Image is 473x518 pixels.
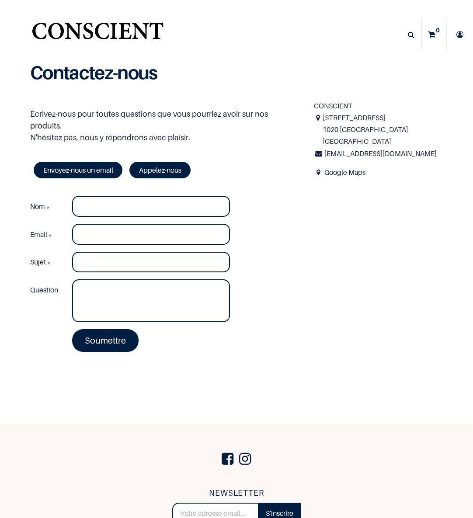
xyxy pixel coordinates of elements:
[422,19,446,50] a: 0
[34,162,122,178] a: Envoyez-nous un email
[30,285,58,294] span: Question
[129,162,191,178] a: Appelez-nous
[30,230,47,239] span: Email
[30,17,165,52] img: Conscient
[314,148,323,160] i: Courriel
[314,112,322,124] i: Adresse
[172,487,301,500] h5: NEWSLETTER
[314,167,323,178] span: Address
[30,257,46,266] span: Sujet
[434,26,442,35] sup: 0
[30,202,45,211] span: Nom
[324,149,437,158] span: [EMAIL_ADDRESS][DOMAIN_NAME]
[30,108,301,143] p: Écrivez-nous pour toutes questions que vous pourriez avoir sur nos produits. N'hésitez pas, nous ...
[323,112,443,148] span: [STREET_ADDRESS] 1020 [GEOGRAPHIC_DATA] [GEOGRAPHIC_DATA]
[30,17,165,52] a: Logo of Conscient
[324,168,365,177] a: Google Maps
[72,329,139,352] a: Soumettre
[30,61,157,83] b: Contactez-nous
[314,101,352,110] span: CONSCIENT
